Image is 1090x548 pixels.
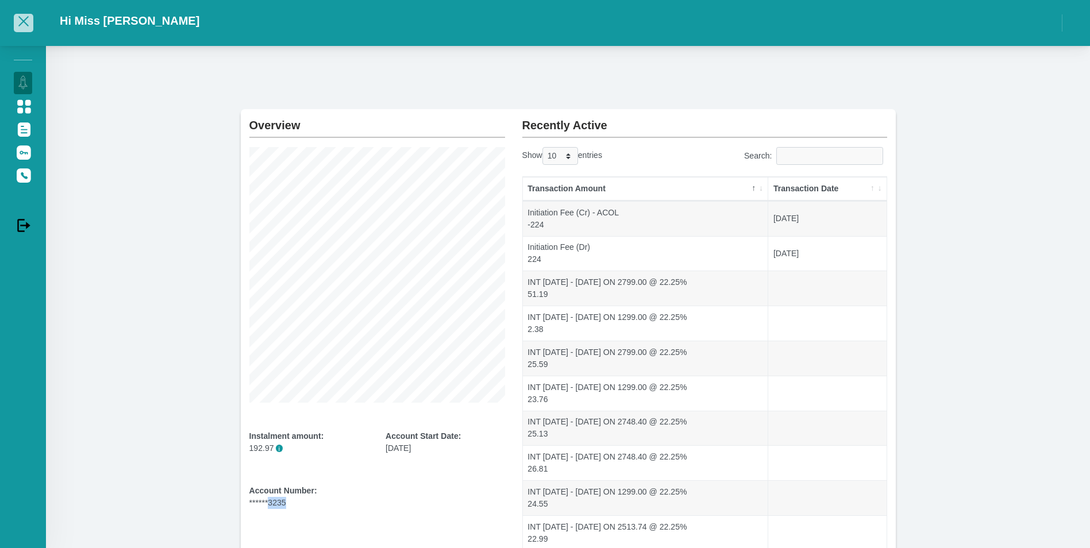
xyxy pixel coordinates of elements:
td: INT [DATE] - [DATE] ON 2748.40 @ 22.25% 26.81 [523,445,769,480]
a: Logout [14,214,32,236]
b: Instalment amount: [249,431,324,441]
td: INT [DATE] - [DATE] ON 2748.40 @ 22.25% 25.13 [523,411,769,446]
span: i [276,445,283,452]
th: Transaction Amount: activate to sort column descending [523,177,769,201]
select: Showentries [542,147,578,165]
label: Show entries [522,147,602,165]
h2: Overview [249,109,505,132]
div: [DATE] [386,430,505,454]
a: Contact Us [14,164,32,186]
td: INT [DATE] - [DATE] ON 1299.00 @ 22.25% 24.55 [523,480,769,515]
a: Documents [14,118,32,140]
b: Account Number: [249,486,317,495]
p: 192.97 [249,442,369,454]
td: [DATE] [768,236,886,271]
a: Update Password [14,141,32,163]
td: [DATE] [768,201,886,236]
b: Account Start Date: [386,431,461,441]
a: Dashboard [14,72,32,94]
td: INT [DATE] - [DATE] ON 1299.00 @ 22.25% 2.38 [523,306,769,341]
td: INT [DATE] - [DATE] ON 2799.00 @ 22.25% 51.19 [523,271,769,306]
td: Initiation Fee (Dr) 224 [523,236,769,271]
td: INT [DATE] - [DATE] ON 2799.00 @ 22.25% 25.59 [523,341,769,376]
a: Manage Account [14,95,32,117]
li: Manage [14,54,32,65]
label: Search: [744,147,887,165]
h2: Hi Miss [PERSON_NAME] [60,14,199,28]
td: Initiation Fee (Cr) - ACOL -224 [523,201,769,236]
th: Transaction Date: activate to sort column ascending [768,177,886,201]
input: Search: [776,147,883,165]
h2: Recently Active [522,109,887,132]
td: INT [DATE] - [DATE] ON 1299.00 @ 22.25% 23.76 [523,376,769,411]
